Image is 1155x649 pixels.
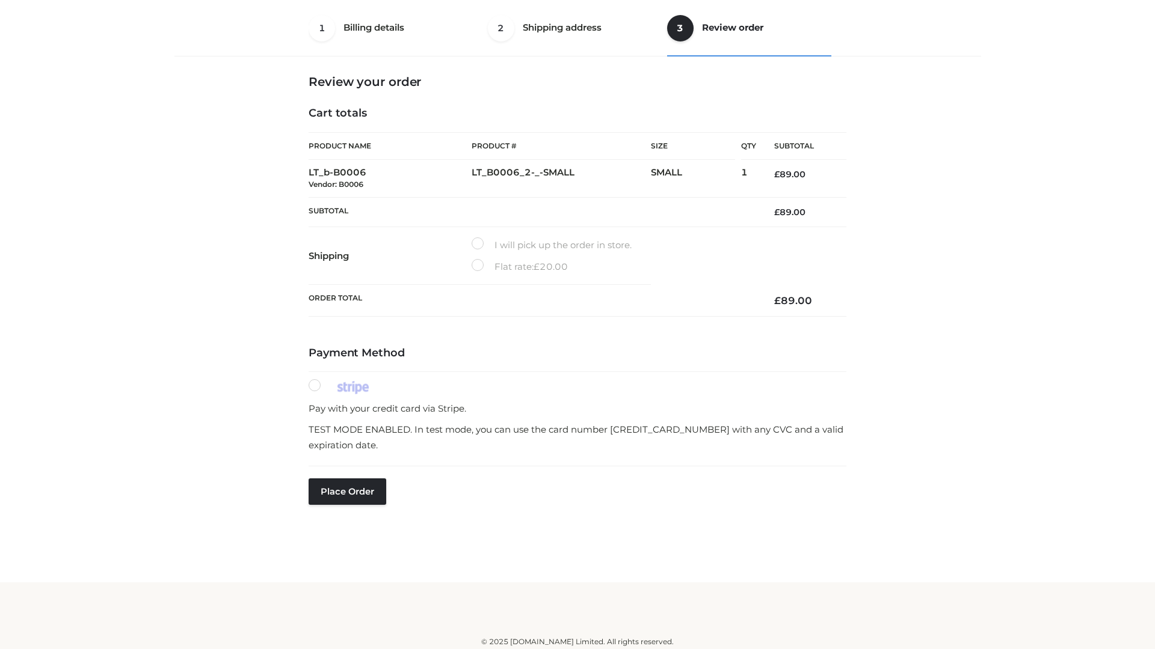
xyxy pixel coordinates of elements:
th: Subtotal [756,133,846,160]
td: LT_b-B0006 [309,160,472,198]
td: SMALL [651,160,741,198]
th: Order Total [309,285,756,317]
h3: Review your order [309,75,846,89]
small: Vendor: B0006 [309,180,363,189]
th: Subtotal [309,197,756,227]
span: £ [534,261,540,272]
th: Size [651,133,735,160]
p: TEST MODE ENABLED. In test mode, you can use the card number [CREDIT_CARD_NUMBER] with any CVC an... [309,422,846,452]
button: Place order [309,478,386,505]
h4: Payment Method [309,347,846,360]
th: Product # [472,132,651,160]
td: LT_B0006_2-_-SMALL [472,160,651,198]
th: Product Name [309,132,472,160]
bdi: 89.00 [774,169,805,180]
span: £ [774,294,781,306]
div: © 2025 [DOMAIN_NAME] Limited. All rights reserved. [179,636,976,648]
th: Qty [741,132,756,160]
td: 1 [741,160,756,198]
label: I will pick up the order in store. [472,237,632,253]
bdi: 20.00 [534,261,568,272]
th: Shipping [309,227,472,285]
bdi: 89.00 [774,207,805,218]
span: £ [774,207,780,218]
label: Flat rate: [472,259,568,275]
bdi: 89.00 [774,294,812,306]
p: Pay with your credit card via Stripe. [309,401,846,416]
span: £ [774,169,780,180]
h4: Cart totals [309,107,846,120]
